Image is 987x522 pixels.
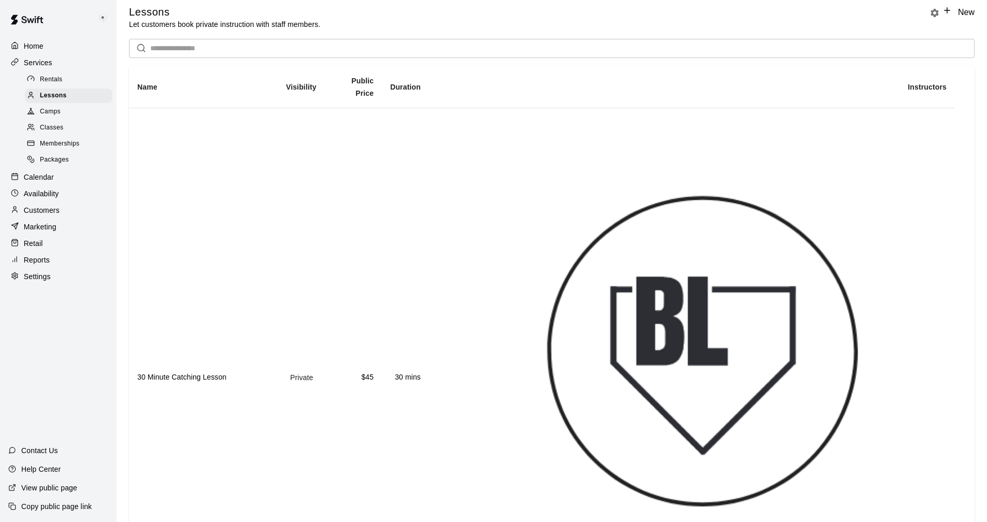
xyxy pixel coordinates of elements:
[21,445,58,456] p: Contact Us
[25,120,117,136] a: Classes
[8,38,108,54] a: Home
[286,372,318,383] div: This service is hidden, and can only be accessed via a direct link
[334,372,374,383] h6: $45
[8,169,108,185] a: Calendar
[25,104,117,120] a: Camps
[40,123,63,133] span: Classes
[40,91,67,101] span: Lessons
[24,255,50,265] p: Reports
[25,152,117,168] a: Packages
[25,88,117,104] a: Lessons
[8,186,108,201] a: Availability
[390,83,421,91] b: Duration
[25,137,112,151] div: Memberships
[942,8,975,17] a: New
[24,205,60,215] p: Customers
[25,121,112,135] div: Classes
[25,71,117,88] a: Rentals
[8,219,108,235] a: Marketing
[25,105,112,119] div: Camps
[286,83,317,91] b: Visibility
[25,153,112,167] div: Packages
[8,55,108,70] a: Services
[129,19,320,30] p: Let customers book private instruction with staff members.
[390,372,421,383] h6: 30 mins
[137,83,158,91] b: Name
[40,139,79,149] span: Memberships
[286,373,318,382] span: Private
[25,72,112,87] div: Rentals
[8,252,108,268] a: Reports
[24,172,54,182] p: Calendar
[21,501,92,512] p: Copy public page link
[24,222,56,232] p: Marketing
[351,77,374,97] b: Public Price
[97,12,109,25] img: Keith Brooks
[40,155,69,165] span: Packages
[21,464,61,474] p: Help Center
[25,89,112,103] div: Lessons
[24,57,52,68] p: Services
[40,75,63,85] span: Rentals
[24,271,51,282] p: Settings
[95,8,117,29] div: Keith Brooks
[24,41,44,51] p: Home
[8,236,108,251] a: Retail
[129,5,320,19] h5: Lessons
[24,189,59,199] p: Availability
[24,238,43,249] p: Retail
[908,83,947,91] b: Instructors
[927,5,942,21] button: Lesson settings
[8,202,108,218] a: Customers
[21,483,77,493] p: View public page
[8,269,108,284] a: Settings
[137,372,269,383] h6: 30 Minute Catching Lesson
[25,136,117,152] a: Memberships
[40,107,61,117] span: Camps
